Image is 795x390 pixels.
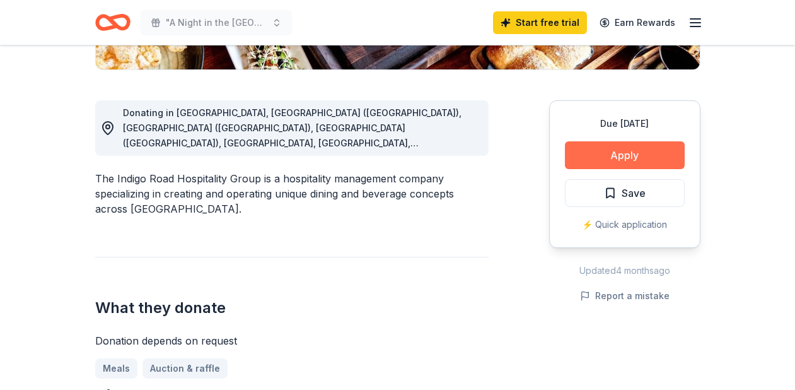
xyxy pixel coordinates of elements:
[565,141,685,169] button: Apply
[95,298,489,318] h2: What they donate
[166,15,267,30] span: "A Night in the [GEOGRAPHIC_DATA]: The [PERSON_NAME] School Benefit Fundraiser"
[95,8,131,37] a: Home
[622,185,646,201] span: Save
[565,217,685,232] div: ⚡️ Quick application
[141,10,292,35] button: "A Night in the [GEOGRAPHIC_DATA]: The [PERSON_NAME] School Benefit Fundraiser"
[142,358,228,379] a: Auction & raffle
[493,11,587,34] a: Start free trial
[95,358,137,379] a: Meals
[565,179,685,207] button: Save
[123,107,461,179] span: Donating in [GEOGRAPHIC_DATA], [GEOGRAPHIC_DATA] ([GEOGRAPHIC_DATA]), [GEOGRAPHIC_DATA] ([GEOGRAP...
[549,263,700,278] div: Updated 4 months ago
[95,171,489,216] div: The Indigo Road Hospitality Group is a hospitality management company specializing in creating an...
[565,116,685,131] div: Due [DATE]
[95,333,489,348] div: Donation depends on request
[580,288,670,304] button: Report a mistake
[592,11,683,34] a: Earn Rewards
